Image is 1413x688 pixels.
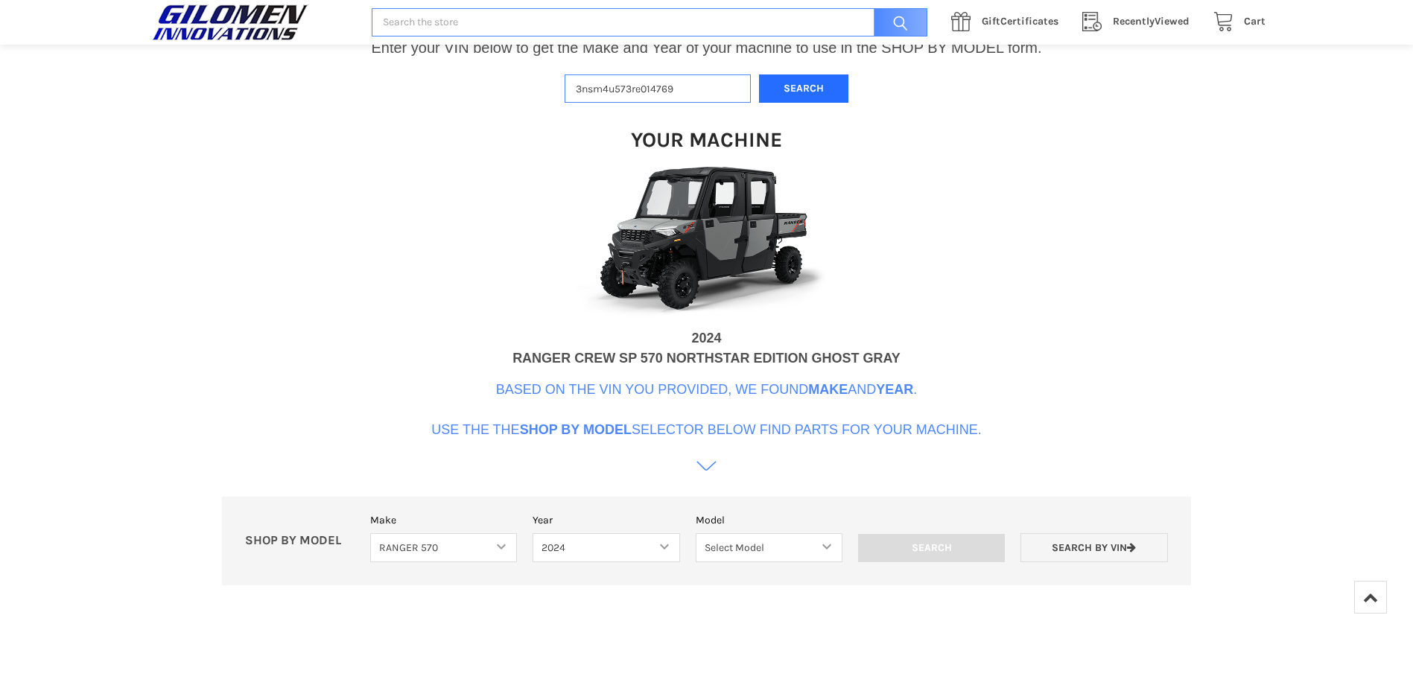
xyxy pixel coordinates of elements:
[148,4,312,41] img: GILOMEN INNOVATIONS
[558,161,856,328] img: VIN Image
[982,15,1000,28] span: Gift
[759,74,848,103] button: Search
[691,328,721,348] div: 2024
[1113,15,1190,28] span: Viewed
[866,8,927,37] input: Search
[431,380,982,440] p: Based on the VIN you provided, we found and . Use the the selector below find parts for your mach...
[370,512,517,528] label: Make
[1074,13,1205,31] a: RecentlyViewed
[565,74,751,103] input: Enter VIN of your machine
[696,512,842,528] label: Model
[512,348,901,369] div: RANGER CREW SP 570 NORTHSTAR EDITION GHOST GRAY
[520,422,632,437] b: Shop By Model
[858,534,1005,562] input: Search
[982,15,1058,28] span: Certificates
[533,512,679,528] label: Year
[943,13,1074,31] a: GiftCertificates
[1205,13,1266,31] a: Cart
[876,382,913,397] b: Year
[1354,581,1387,614] a: Top of Page
[238,533,363,549] p: SHOP BY MODEL
[148,4,356,41] a: GILOMEN INNOVATIONS
[1244,15,1266,28] span: Cart
[372,8,927,37] input: Search the store
[1020,533,1167,562] a: Search by VIN
[1113,15,1155,28] span: Recently
[631,127,782,153] h1: Your Machine
[371,36,1041,59] p: Enter your VIN below to get the Make and Year of your machine to use in the SHOP BY MODEL form.
[808,382,848,397] b: Make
